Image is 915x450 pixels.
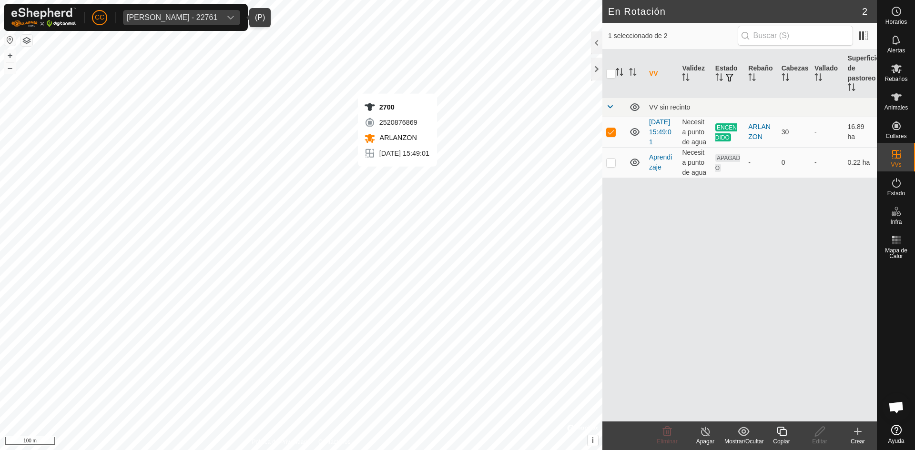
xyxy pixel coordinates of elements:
[885,19,907,25] span: Horarios
[724,437,762,446] div: Mostrar/Ocultar
[95,12,104,22] span: CC
[887,48,905,53] span: Alertas
[744,50,777,98] th: Rebaño
[882,393,911,421] div: Chat abierto
[649,153,672,171] a: Aprendizaje
[377,134,417,141] span: ARLANZON
[891,162,901,168] span: VVs
[888,438,905,444] span: Ayuda
[645,50,678,98] th: VV
[364,117,429,128] div: 2520876869
[778,147,811,178] td: 0
[11,8,76,27] img: Logo Gallagher
[811,50,844,98] th: Vallado
[592,436,594,444] span: i
[715,154,740,172] span: APAGADO
[839,437,877,446] div: Crear
[885,133,906,139] span: Collares
[4,62,16,74] button: –
[811,147,844,178] td: -
[811,117,844,147] td: -
[748,158,773,168] div: -
[712,50,744,98] th: Estado
[884,105,908,110] span: Animales
[629,70,637,77] p-sorticon: Activar para ordenar
[748,122,773,142] div: ARLANZON
[748,75,756,82] p-sorticon: Activar para ordenar
[123,10,221,25] span: Anca Sanda Bercian - 22761
[4,50,16,61] button: +
[844,147,877,178] td: 0.22 ha
[127,14,217,21] div: [PERSON_NAME] - 22761
[844,117,877,147] td: 16.89 ha
[608,31,738,41] span: 1 seleccionado de 2
[678,50,711,98] th: Validez
[778,117,811,147] td: 30
[782,75,789,82] p-sorticon: Activar para ordenar
[686,437,724,446] div: Apagar
[318,438,350,446] a: Contáctenos
[678,117,711,147] td: Necesita punto de agua
[801,437,839,446] div: Editar
[588,435,598,446] button: i
[364,148,429,159] div: [DATE] 15:49:01
[616,70,623,77] p-sorticon: Activar para ordenar
[649,103,873,111] div: VV sin recinto
[649,118,671,146] a: [DATE] 15:49:01
[884,76,907,82] span: Rebaños
[762,437,801,446] div: Copiar
[814,75,822,82] p-sorticon: Activar para ordenar
[252,438,307,446] a: Política de Privacidad
[657,438,677,445] span: Eliminar
[21,35,32,46] button: Capas del Mapa
[862,4,867,19] span: 2
[778,50,811,98] th: Cabezas
[364,101,429,113] div: 2700
[877,421,915,448] a: Ayuda
[844,50,877,98] th: Superficie de pastoreo
[880,248,913,259] span: Mapa de Calor
[738,26,853,46] input: Buscar (S)
[682,75,690,82] p-sorticon: Activar para ordenar
[221,10,240,25] div: dropdown trigger
[4,34,16,46] button: Restablecer Mapa
[848,85,855,92] p-sorticon: Activar para ordenar
[678,147,711,178] td: Necesita punto de agua
[890,219,902,225] span: Infra
[715,75,723,82] p-sorticon: Activar para ordenar
[715,123,737,141] span: ENCENDIDO
[608,6,862,17] h2: En Rotación
[887,190,905,196] span: Estado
